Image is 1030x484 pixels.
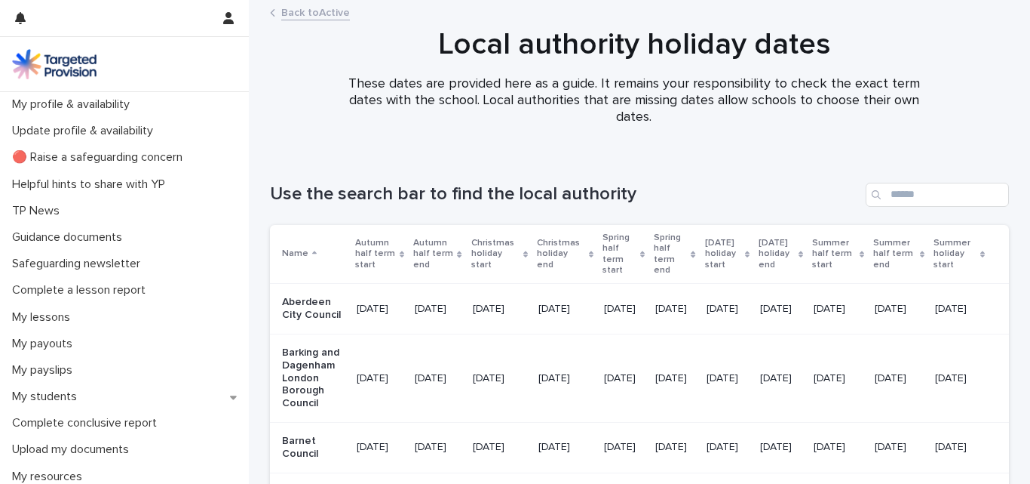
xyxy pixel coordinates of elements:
[933,235,976,273] p: Summer holiday start
[935,303,985,316] p: [DATE]
[282,347,345,410] p: Barking and Dagenham London Borough Council
[655,441,694,454] p: [DATE]
[760,303,802,316] p: [DATE]
[6,470,94,484] p: My resources
[413,235,453,273] p: Autumn half term end
[471,235,520,273] p: Christmas holiday start
[6,230,134,245] p: Guidance documents
[873,235,916,273] p: Summer half term end
[538,303,592,316] p: [DATE]
[265,26,1004,63] h1: Local authority holiday dates
[602,230,636,279] p: Spring half term start
[875,303,923,316] p: [DATE]
[866,183,1009,207] input: Search
[6,177,177,192] p: Helpful hints to share with YP
[705,235,741,273] p: [DATE] holiday start
[814,441,863,454] p: [DATE]
[270,284,1009,334] tr: Aberdeen City Council[DATE][DATE][DATE][DATE][DATE][DATE][DATE][DATE][DATE][DATE][DATE]
[6,124,165,138] p: Update profile & availability
[6,310,82,325] p: My lessons
[355,235,396,273] p: Autumn half term start
[415,372,460,385] p: [DATE]
[604,372,643,385] p: [DATE]
[707,372,748,385] p: [DATE]
[281,3,350,20] a: Back toActive
[357,441,403,454] p: [DATE]
[333,76,936,125] p: These dates are provided here as a guide. It remains your responsibility to check the exact term ...
[935,441,985,454] p: [DATE]
[6,337,84,351] p: My payouts
[655,372,694,385] p: [DATE]
[935,372,985,385] p: [DATE]
[415,303,460,316] p: [DATE]
[357,372,403,385] p: [DATE]
[814,372,863,385] p: [DATE]
[282,245,308,262] p: Name
[760,372,802,385] p: [DATE]
[270,334,1009,422] tr: Barking and Dagenham London Borough Council[DATE][DATE][DATE][DATE][DATE][DATE][DATE][DATE][DATE]...
[270,422,1009,473] tr: Barnet Council[DATE][DATE][DATE][DATE][DATE][DATE][DATE][DATE][DATE][DATE][DATE]
[6,363,84,378] p: My payslips
[6,204,72,218] p: TP News
[604,303,643,316] p: [DATE]
[654,230,687,279] p: Spring half term end
[875,372,923,385] p: [DATE]
[538,372,592,385] p: [DATE]
[282,296,345,322] p: Aberdeen City Council
[812,235,856,273] p: Summer half term start
[6,257,152,271] p: Safeguarding newsletter
[760,441,802,454] p: [DATE]
[6,416,169,430] p: Complete conclusive report
[6,442,141,457] p: Upload my documents
[473,303,527,316] p: [DATE]
[473,441,527,454] p: [DATE]
[12,49,97,79] img: M5nRWzHhSzIhMunXDL62
[538,441,592,454] p: [DATE]
[357,303,403,316] p: [DATE]
[6,97,142,112] p: My profile & availability
[6,390,89,404] p: My students
[655,303,694,316] p: [DATE]
[875,441,923,454] p: [DATE]
[270,183,860,205] h1: Use the search bar to find the local authority
[537,235,585,273] p: Christmas holiday end
[604,441,643,454] p: [DATE]
[415,441,460,454] p: [DATE]
[282,435,345,461] p: Barnet Council
[6,150,195,165] p: 🔴 Raise a safeguarding concern
[707,441,748,454] p: [DATE]
[814,303,863,316] p: [DATE]
[6,283,158,297] p: Complete a lesson report
[759,235,795,273] p: [DATE] holiday end
[473,372,527,385] p: [DATE]
[707,303,748,316] p: [DATE]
